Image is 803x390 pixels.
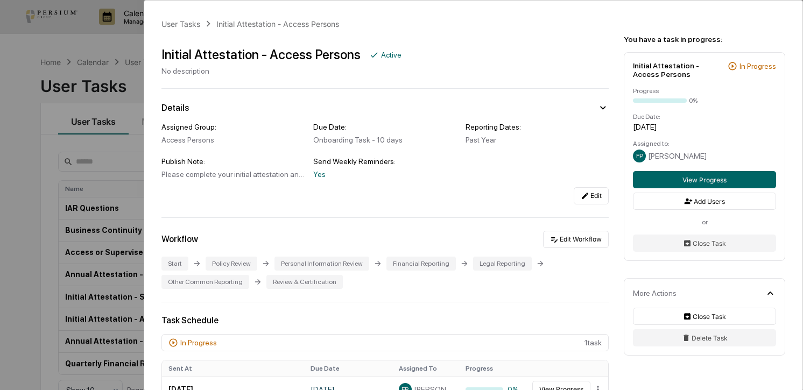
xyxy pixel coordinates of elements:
button: Close Task [633,308,776,325]
div: Start [161,257,188,271]
div: In Progress [739,62,776,70]
th: Progress [459,360,526,377]
div: Initial Attestation - Access Persons [216,19,339,29]
div: Review & Certification [266,275,343,289]
span: [PERSON_NAME] [648,152,707,160]
div: Task Schedule [161,315,609,325]
div: or [633,218,776,226]
div: Please complete your initial attestation and personal reporting. If you have any questions or con... [161,170,305,179]
div: Progress [633,87,776,95]
div: Access Persons [161,136,305,144]
button: Add Users [633,193,776,210]
div: [DATE] [633,123,776,131]
div: More Actions [633,289,677,297]
button: Close Task [633,235,776,252]
div: Personal Information Review [274,257,369,271]
div: Initial Attestation - Access Persons [161,47,361,62]
th: Due Date [304,360,392,377]
div: Initial Attestation - Access Persons [633,61,723,79]
iframe: Open customer support [769,354,798,384]
th: Assigned To [392,360,459,377]
div: User Tasks [161,19,200,29]
div: 0% [689,97,698,104]
div: Workflow [161,234,198,244]
div: Active [381,51,401,59]
div: You have a task in progress: [624,35,785,44]
div: Onboarding Task - 10 days [313,136,456,144]
div: Past Year [466,136,609,144]
button: Edit [574,187,609,204]
div: Due Date: [633,113,776,120]
div: Due Date: [313,123,456,131]
div: In Progress [180,338,217,347]
div: Other Common Reporting [161,275,249,289]
button: Edit Workflow [543,231,609,248]
div: Policy Review [206,257,257,271]
button: Delete Task [633,329,776,346]
div: Assigned Group: [161,123,305,131]
div: Send Weekly Reminders: [313,157,456,166]
div: Details [161,103,189,113]
th: Sent At [162,360,304,377]
div: Yes [313,170,456,179]
div: Reporting Dates: [466,123,609,131]
div: Assigned to: [633,140,776,147]
div: No description [161,67,401,75]
div: Financial Reporting [386,257,456,271]
div: Publish Note: [161,157,305,166]
div: Legal Reporting [473,257,532,271]
button: View Progress [633,171,776,188]
div: 1 task [161,334,609,351]
span: FP [636,152,643,160]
